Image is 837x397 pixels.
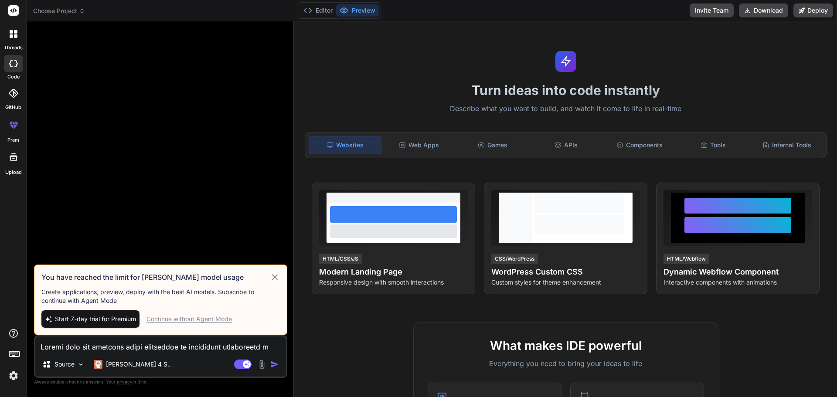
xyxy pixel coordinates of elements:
div: Continue without Agent Mode [146,315,232,323]
p: [PERSON_NAME] 4 S.. [106,360,171,369]
div: HTML/CSS/JS [319,254,362,264]
div: Tools [677,136,749,154]
button: Preview [336,4,379,17]
h4: Dynamic Webflow Component [663,266,812,278]
p: Describe what you want to build, and watch it come to life in real-time [299,103,832,115]
span: Start 7-day trial for Premium [55,315,136,323]
div: Games [457,136,529,154]
h3: You have reached the limit for [PERSON_NAME] model usage [41,272,270,282]
div: HTML/Webflow [663,254,709,264]
img: attachment [257,360,267,370]
img: Pick Models [77,361,85,368]
label: Upload [5,169,22,176]
p: Always double-check its answers. Your in Bind [34,378,287,386]
div: Internal Tools [751,136,823,154]
label: prem [7,136,19,144]
h1: Turn ideas into code instantly [299,82,832,98]
p: Custom styles for theme enhancement [491,278,640,287]
span: privacy [117,379,133,384]
p: Everything you need to bring your ideas to life [428,358,704,369]
div: CSS/WordPress [491,254,538,264]
button: Start 7-day trial for Premium [41,310,139,328]
div: Websites [309,136,381,154]
img: icon [270,360,279,369]
button: Download [739,3,788,17]
button: Deploy [793,3,833,17]
div: APIs [530,136,602,154]
div: Components [604,136,676,154]
button: Invite Team [690,3,734,17]
p: Create applications, preview, deploy with the best AI models. Subscribe to continue with Agent Mode [41,288,280,305]
label: threads [4,44,23,51]
label: code [7,73,20,81]
h4: Modern Landing Page [319,266,468,278]
p: Responsive design with smooth interactions [319,278,468,287]
div: Web Apps [383,136,455,154]
img: settings [6,368,21,383]
img: Claude 4 Sonnet [94,360,102,369]
h4: WordPress Custom CSS [491,266,640,278]
label: GitHub [5,104,21,111]
span: Choose Project [33,7,85,15]
button: Editor [300,4,336,17]
h2: What makes IDE powerful [428,336,704,355]
p: Interactive components with animations [663,278,812,287]
p: Source [54,360,75,369]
